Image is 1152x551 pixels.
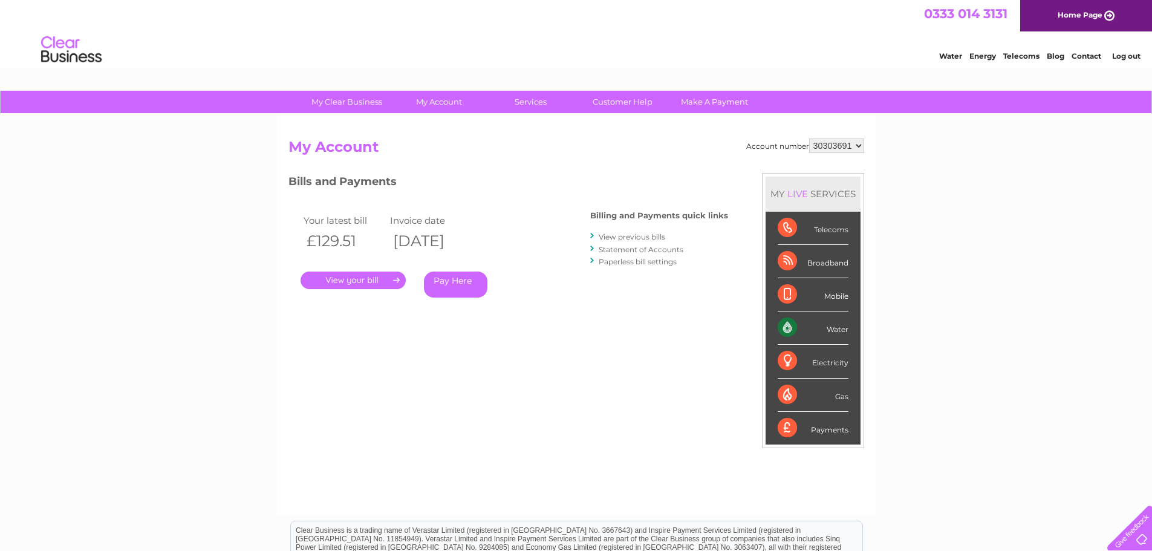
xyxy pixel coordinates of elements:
[746,139,864,153] div: Account number
[939,51,962,60] a: Water
[778,379,848,412] div: Gas
[1072,51,1101,60] a: Contact
[924,6,1007,21] a: 0333 014 3131
[778,311,848,345] div: Water
[288,173,728,194] h3: Bills and Payments
[301,272,406,289] a: .
[785,188,810,200] div: LIVE
[665,91,764,113] a: Make A Payment
[1112,51,1141,60] a: Log out
[297,91,397,113] a: My Clear Business
[1003,51,1040,60] a: Telecoms
[778,345,848,378] div: Electricity
[301,212,388,229] td: Your latest bill
[573,91,672,113] a: Customer Help
[389,91,489,113] a: My Account
[969,51,996,60] a: Energy
[599,232,665,241] a: View previous bills
[291,7,862,59] div: Clear Business is a trading name of Verastar Limited (registered in [GEOGRAPHIC_DATA] No. 3667643...
[41,31,102,68] img: logo.png
[387,212,474,229] td: Invoice date
[288,139,864,161] h2: My Account
[599,245,683,254] a: Statement of Accounts
[599,257,677,266] a: Paperless bill settings
[778,412,848,445] div: Payments
[590,211,728,220] h4: Billing and Payments quick links
[766,177,861,211] div: MY SERVICES
[778,212,848,245] div: Telecoms
[424,272,487,298] a: Pay Here
[387,229,474,253] th: [DATE]
[481,91,581,113] a: Services
[778,278,848,311] div: Mobile
[1047,51,1064,60] a: Blog
[778,245,848,278] div: Broadband
[301,229,388,253] th: £129.51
